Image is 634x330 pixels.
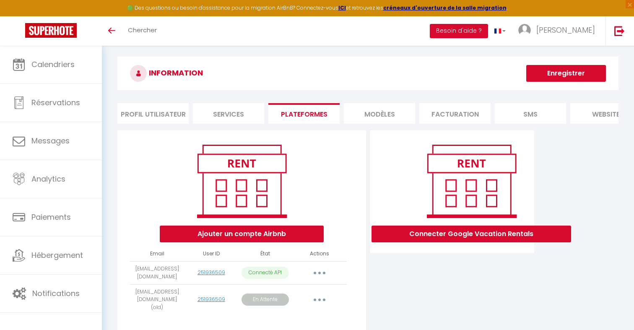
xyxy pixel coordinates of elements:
[31,59,75,70] span: Calendriers
[31,212,71,222] span: Paiements
[512,16,605,46] a: ... [PERSON_NAME]
[430,24,488,38] button: Besoin d'aide ?
[7,3,32,29] button: Ouvrir le widget de chat LiveChat
[418,141,525,221] img: rent.png
[338,4,346,11] a: ICI
[526,65,606,82] button: Enregistrer
[188,141,295,221] img: rent.png
[130,284,184,315] td: [EMAIL_ADDRESS][DOMAIN_NAME] (old)
[31,135,70,146] span: Messages
[117,103,189,124] li: Profil Utilisateur
[184,247,238,261] th: User ID
[242,267,289,279] p: Connecté API
[193,103,264,124] li: Services
[130,261,184,284] td: [EMAIL_ADDRESS][DOMAIN_NAME]
[128,26,157,34] span: Chercher
[344,103,415,124] li: MODÈLES
[242,294,289,306] p: En Attente
[495,103,566,124] li: SMS
[117,57,618,90] h3: INFORMATION
[31,250,83,260] span: Hébergement
[31,174,65,184] span: Analytics
[292,247,346,261] th: Actions
[160,226,324,242] button: Ajouter un compte Airbnb
[122,16,163,46] a: Chercher
[32,288,80,299] span: Notifications
[197,296,225,303] a: 251936509
[25,23,77,38] img: Super Booking
[31,97,80,108] span: Réservations
[268,103,340,124] li: Plateformes
[614,26,625,36] img: logout
[383,4,507,11] a: créneaux d'ouverture de la salle migration
[372,226,571,242] button: Connecter Google Vacation Rentals
[238,247,292,261] th: État
[197,269,225,276] a: 251936509
[419,103,491,124] li: Facturation
[130,247,184,261] th: Email
[518,24,531,36] img: ...
[536,25,595,35] span: [PERSON_NAME]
